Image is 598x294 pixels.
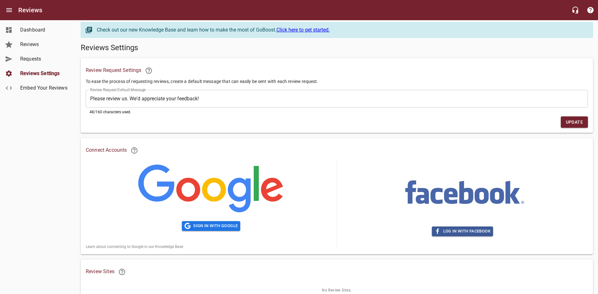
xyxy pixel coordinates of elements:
span: Reviews [20,41,68,48]
span: Dashboard [20,26,68,34]
textarea: Please review us. We'd appreciate your feedback! [90,96,583,102]
span: Embed Your Reviews [20,84,68,92]
button: Update [561,116,588,128]
span: Log in with Facebook [434,228,491,235]
button: Support Portal [583,3,598,18]
a: Customers will leave you reviews on these sites. Learn more. [114,264,130,279]
button: Sign in with Google [182,221,240,231]
button: Open drawer [2,3,17,18]
span: Requests [20,55,68,63]
a: Learn more about connecting Google and Facebook to Reviews [127,143,142,158]
span: Reviews Settings [20,70,68,77]
h5: Reviews Settings [81,43,593,53]
span: 48 /160 characters used. [90,110,131,114]
button: Log in with Facebook [432,226,493,236]
h6: Review Request Settings [86,63,588,78]
a: Click here to get started. [276,27,330,33]
div: Check out our new Knowledge Base and learn how to make the most of GoBoost. [97,26,586,34]
p: To ease the process of requesting reviews, create a default message that can easily be sent with ... [86,78,588,85]
a: Learn more about requesting reviews [141,63,156,78]
h6: Review Sites [86,264,588,279]
span: Update [566,118,583,126]
h6: Reviews [18,5,42,15]
span: Sign in with Google [184,222,238,230]
a: Learn about connecting to Google in our Knowledge Base [86,244,183,249]
button: Live Chat [568,3,583,18]
h6: Connect Accounts [86,143,588,158]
